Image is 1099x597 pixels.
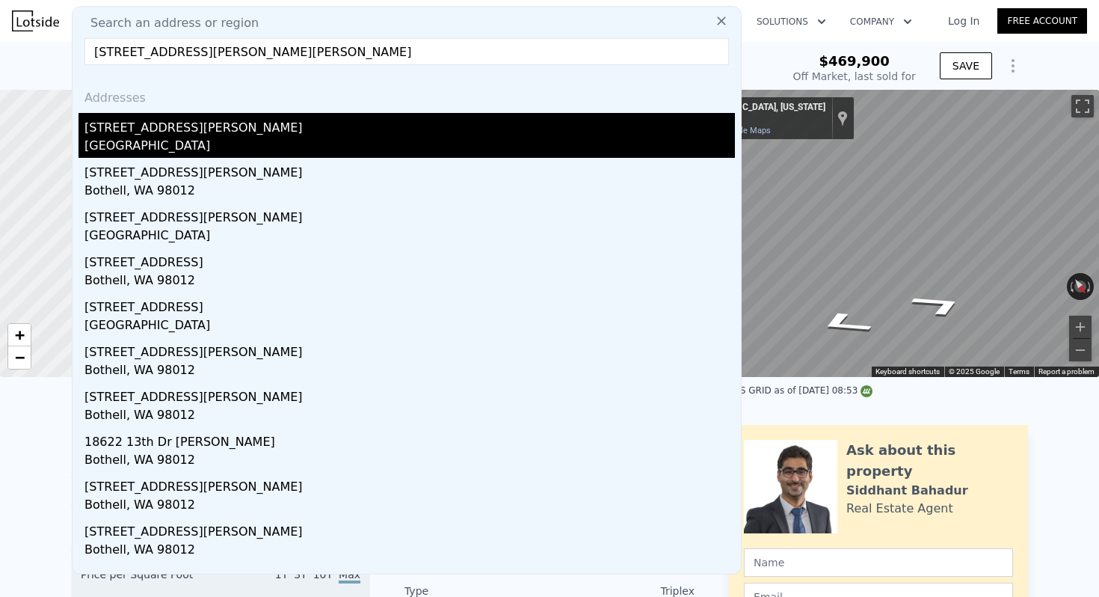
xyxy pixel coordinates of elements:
div: Bothell, WA 98012 [84,451,735,472]
div: [GEOGRAPHIC_DATA] [84,227,735,248]
path: Go West [887,287,992,322]
div: Bothell, WA 98012 [84,361,735,382]
div: [STREET_ADDRESS] [84,248,735,272]
span: 3Y [294,569,307,581]
button: Reset the view [1068,272,1093,301]
input: Name [744,548,1013,577]
div: Addresses [78,77,735,113]
div: [STREET_ADDRESS][PERSON_NAME] [84,113,735,137]
div: [GEOGRAPHIC_DATA] [84,316,735,337]
span: Search an address or region [78,14,259,32]
div: [STREET_ADDRESS][PERSON_NAME] [84,517,735,541]
div: [STREET_ADDRESS][PERSON_NAME] [84,158,735,182]
span: + [15,325,25,344]
a: Free Account [997,8,1087,34]
div: 18622 13th Dr [PERSON_NAME] [84,427,735,451]
div: Real Estate Agent [846,500,953,518]
div: Bothell, WA 98012 [84,541,735,562]
div: Bothell, WA 98012 [84,406,735,427]
button: Keyboard shortcuts [875,367,940,377]
span: − [15,348,25,367]
div: [STREET_ADDRESS] [84,293,735,316]
div: [STREET_ADDRESS][PERSON_NAME] [84,337,735,361]
button: Show Options [998,51,1028,81]
button: Rotate clockwise [1086,273,1095,300]
a: Zoom in [8,324,31,346]
input: Enter an address, city, region, neighborhood or zip code [84,38,729,65]
button: Solutions [745,8,838,35]
span: © 2025 Google [949,367,1000,376]
div: Siddhant Bahadur [846,482,968,500]
a: Terms (opens in new tab) [1009,367,1029,376]
div: [STREET_ADDRESS] , [GEOGRAPHIC_DATA] , WA 98105 [71,54,432,75]
div: [STREET_ADDRESS][PERSON_NAME] [84,472,735,496]
div: Price per Square Foot [81,567,221,591]
span: $469,900 [819,53,890,69]
div: Street View [684,90,1099,377]
a: Zoom out [8,346,31,369]
span: 10Y [313,569,333,581]
div: Bothell, WA 98012 [84,496,735,517]
div: Off Market, last sold for [793,69,916,84]
button: Zoom in [1069,316,1092,338]
span: 1Y [275,569,288,581]
div: [STREET_ADDRESS][PERSON_NAME] [84,382,735,406]
button: Company [838,8,924,35]
button: Rotate counterclockwise [1067,273,1075,300]
a: Log In [930,13,997,28]
div: Ask about this property [846,440,1013,482]
div: [STREET_ADDRESS][PERSON_NAME] [84,203,735,227]
path: Go East [792,306,896,341]
button: Toggle fullscreen view [1071,95,1094,117]
a: Report a problem [1038,367,1095,376]
div: [GEOGRAPHIC_DATA] [84,137,735,158]
div: LISTING & SALE HISTORY [71,431,370,446]
button: SAVE [940,52,992,79]
div: Map [684,90,1099,377]
img: Lotside [12,10,59,31]
div: Bothell, WA 98012 [84,182,735,203]
div: Bothell, WA 98012 [84,272,735,293]
a: Show location on map [837,110,848,126]
button: Zoom out [1069,339,1092,361]
img: NWMLS Logo [861,385,872,397]
div: [GEOGRAPHIC_DATA], [US_STATE] [690,102,825,114]
span: Max [339,569,360,584]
